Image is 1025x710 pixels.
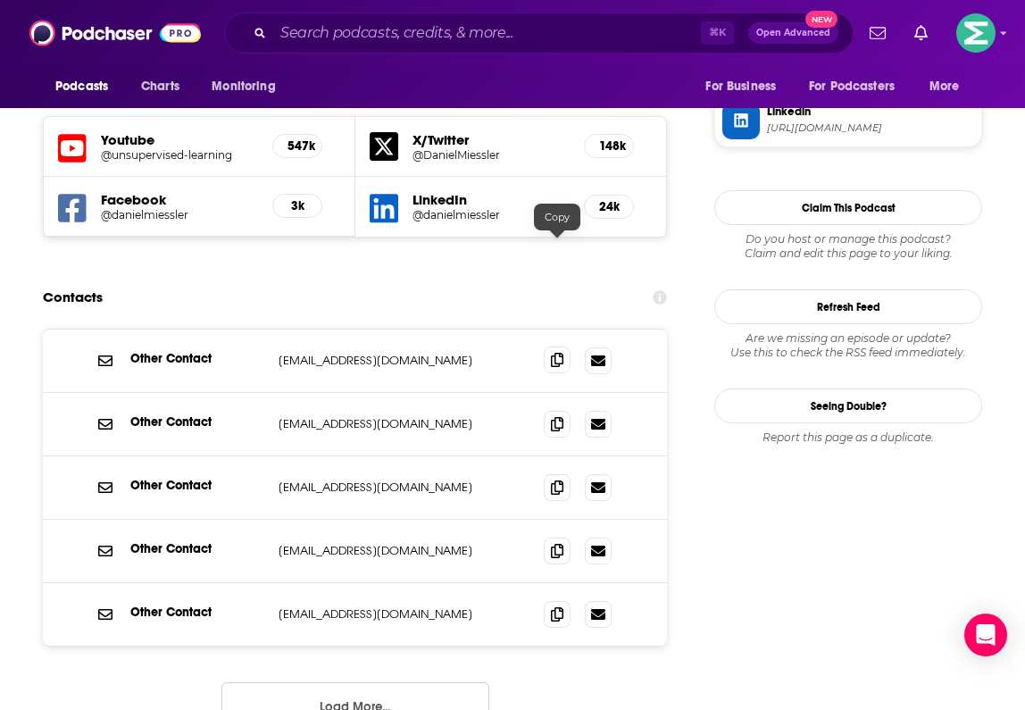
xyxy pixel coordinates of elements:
div: Copy [534,204,580,230]
span: Podcasts [55,74,108,99]
button: Open AdvancedNew [748,22,838,44]
button: Show profile menu [956,13,996,53]
p: [EMAIL_ADDRESS][DOMAIN_NAME] [279,416,515,431]
button: open menu [199,70,298,104]
span: Monitoring [212,74,275,99]
button: open menu [43,70,131,104]
button: open menu [797,70,921,104]
a: Seeing Double? [714,388,982,423]
p: [EMAIL_ADDRESS][DOMAIN_NAME] [279,353,515,368]
h5: Facebook [101,191,258,208]
div: Search podcasts, credits, & more... [224,13,854,54]
a: @danielmiessler [412,208,570,221]
h5: 547k [287,138,307,154]
div: Claim and edit this page to your liking. [714,232,982,261]
span: Linkedin [767,104,974,120]
p: Other Contact [130,605,264,620]
a: Show notifications dropdown [862,18,893,48]
div: Are we missing an episode or update? Use this to check the RSS feed immediately. [714,331,982,360]
span: ⌘ K [701,21,734,45]
p: Other Contact [130,478,264,493]
p: Other Contact [130,414,264,430]
h2: Contacts [43,280,103,314]
span: Charts [141,74,179,99]
button: open menu [693,70,798,104]
p: Other Contact [130,351,264,366]
h5: 24k [599,199,619,214]
p: [EMAIL_ADDRESS][DOMAIN_NAME] [279,543,515,558]
p: Other Contact [130,541,264,556]
h5: LinkedIn [412,191,570,208]
a: Linkedin[URL][DOMAIN_NAME] [722,102,974,139]
span: For Business [705,74,776,99]
a: Show notifications dropdown [907,18,935,48]
button: Refresh Feed [714,289,982,324]
p: [EMAIL_ADDRESS][DOMAIN_NAME] [279,480,515,495]
button: Claim This Podcast [714,190,982,225]
p: [EMAIL_ADDRESS][DOMAIN_NAME] [279,606,515,622]
button: open menu [917,70,982,104]
a: @DanielMiessler [412,148,570,162]
span: For Podcasters [809,74,895,99]
a: @danielmiessler [101,208,258,221]
img: Podchaser - Follow, Share and Rate Podcasts [29,16,201,50]
span: More [929,74,960,99]
span: New [805,11,837,28]
a: @unsupervised-learning [101,148,258,162]
span: Do you host or manage this podcast? [714,232,982,246]
input: Search podcasts, credits, & more... [273,19,701,47]
h5: Youtube [101,131,258,148]
h5: 148k [599,138,619,154]
div: Report this page as a duplicate. [714,430,982,445]
div: Open Intercom Messenger [964,614,1007,656]
span: Logged in as LKassela [956,13,996,53]
span: https://www.linkedin.com/in/danielmiessler [767,121,974,135]
a: Charts [129,70,190,104]
h5: X/Twitter [412,131,570,148]
h5: 3k [287,198,307,213]
span: Open Advanced [756,29,830,38]
img: User Profile [956,13,996,53]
